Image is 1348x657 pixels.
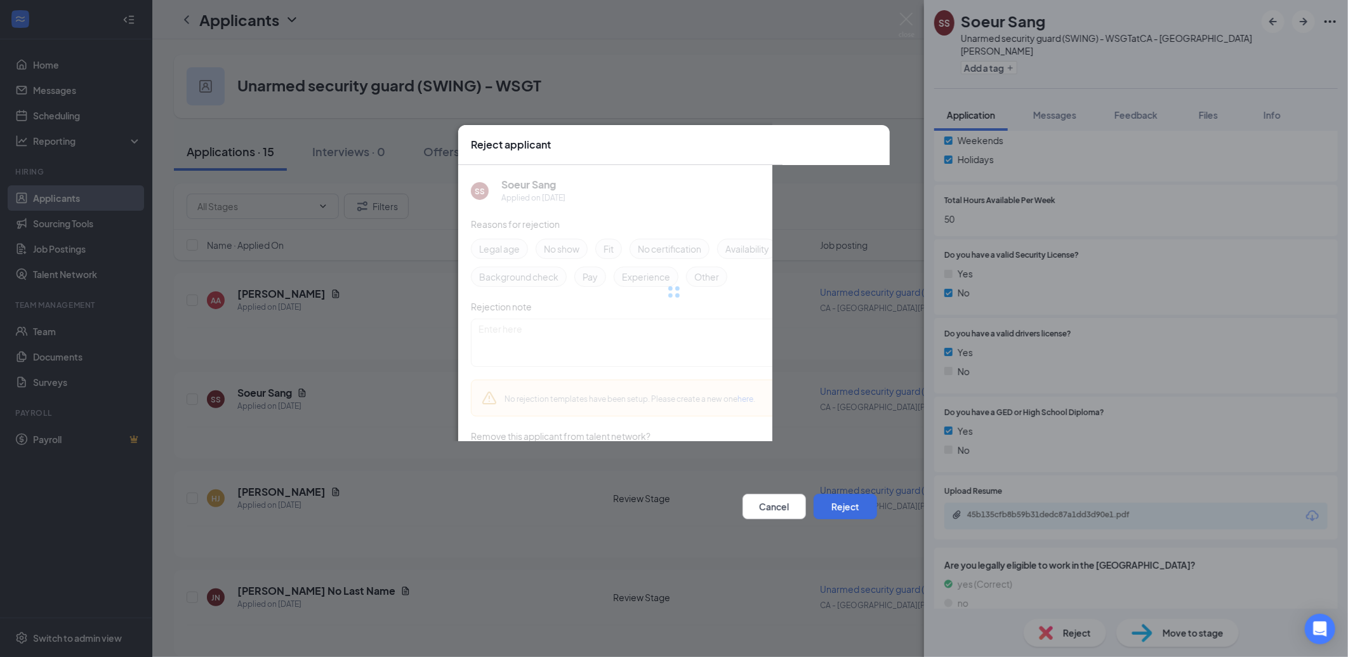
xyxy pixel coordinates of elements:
[862,138,877,153] button: Close
[1305,614,1335,644] div: Open Intercom Messenger
[814,494,877,519] button: Reject
[743,494,806,519] button: Cancel
[862,138,877,153] svg: Cross
[471,138,551,152] h3: Reject applicant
